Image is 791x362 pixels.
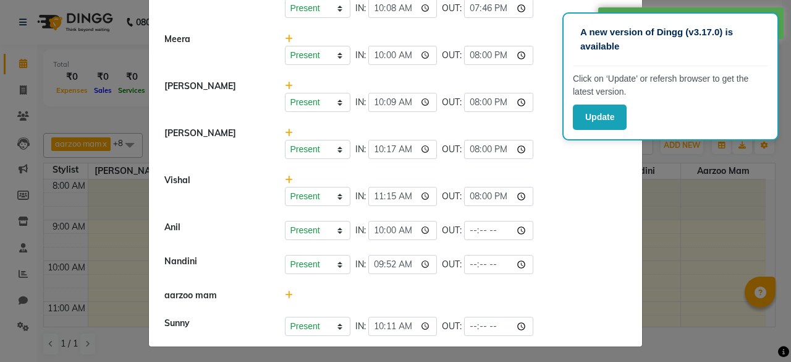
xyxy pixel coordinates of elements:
[355,190,366,203] span: IN:
[155,33,276,65] div: Meera
[155,127,276,159] div: [PERSON_NAME]
[155,221,276,240] div: Anil
[155,289,276,302] div: aarzoo mam
[442,258,462,271] span: OUT:
[442,49,462,62] span: OUT:
[355,96,366,109] span: IN:
[355,143,366,156] span: IN:
[355,2,366,15] span: IN:
[442,320,462,333] span: OUT:
[573,72,768,98] p: Click on ‘Update’ or refersh browser to get the latest version.
[355,49,366,62] span: IN:
[155,255,276,274] div: Nandini
[442,143,462,156] span: OUT:
[580,25,761,53] p: A new version of Dingg (v3.17.0) is available
[442,96,462,109] span: OUT:
[355,320,366,333] span: IN:
[442,224,462,237] span: OUT:
[573,105,627,130] button: Update
[155,317,276,336] div: Sunny
[442,190,462,203] span: OUT:
[355,224,366,237] span: IN:
[155,174,276,206] div: Vishal
[355,258,366,271] span: IN:
[155,80,276,112] div: [PERSON_NAME]
[442,2,462,15] span: OUT:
